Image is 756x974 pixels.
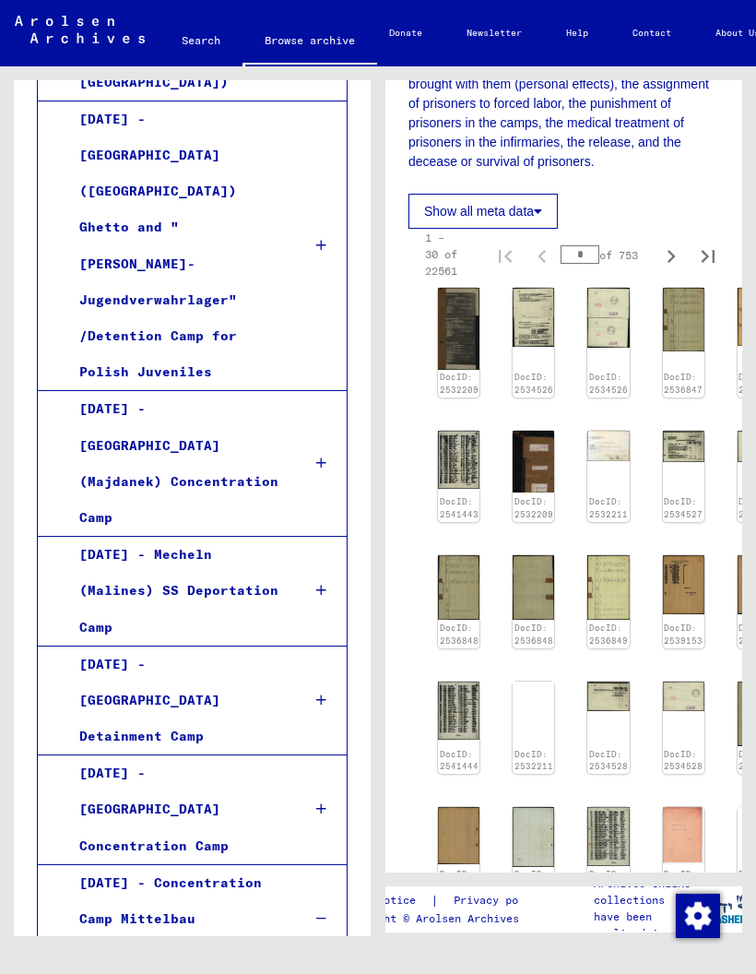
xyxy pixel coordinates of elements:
div: [DATE] - [GEOGRAPHIC_DATA] Detainment Camp [65,647,287,755]
button: First page [487,236,524,273]
img: 001.jpg [663,555,704,614]
p: have been realized in partnership with [594,909,698,958]
button: Next page [653,236,690,273]
img: 002.jpg [513,807,554,866]
img: 002.jpg [438,807,479,864]
img: 001.jpg [663,431,704,462]
a: Contact [610,11,693,55]
img: 001.jpg [587,682,629,712]
img: 002.jpg [663,682,704,712]
a: DocID: 2539154 [440,869,478,892]
div: Change consent [675,893,719,937]
a: DocID: 2532212 [664,869,703,892]
img: 001.jpg [587,807,629,866]
img: 002.jpg [513,555,554,620]
img: 001.jpg [438,431,479,489]
a: DocID: 2532209 [440,372,478,395]
a: Privacy policy [439,891,566,910]
div: of 753 [561,246,653,264]
img: 001.jpg [587,555,629,620]
img: Arolsen_neg.svg [15,16,145,43]
a: Search [159,18,242,63]
a: Help [544,11,610,55]
a: DocID: 2541444 [440,749,478,772]
a: DocID: 2534527 [664,496,703,519]
div: | [338,891,566,910]
a: DocID: 2541444 [514,869,553,892]
img: yv_logo.png [686,885,755,932]
img: 001.jpg [663,288,704,351]
a: DocID: 2534528 [664,749,703,772]
img: 002.jpg [513,682,554,713]
a: DocID: 2536849 [589,623,628,646]
img: 001.jpg [513,288,554,347]
img: 002.jpg [587,288,629,347]
a: DocID: 2536848 [440,623,478,646]
img: 002.jpg [513,431,554,493]
img: 001.jpg [663,807,704,864]
a: DocID: 2536848 [514,623,553,646]
button: Last page [690,236,726,273]
a: DocID: 2534528 [589,749,628,772]
a: DocID: 2541445 [589,869,628,892]
a: DocID: 2536847 [664,372,703,395]
div: [DATE] - [GEOGRAPHIC_DATA] Concentration Camp [65,755,287,864]
a: Donate [367,11,444,55]
button: Previous page [524,236,561,273]
div: 1 – 30 of 22561 [425,230,457,279]
a: DocID: 2532211 [514,749,553,772]
button: Show all meta data [408,194,558,229]
div: [DATE] - [GEOGRAPHIC_DATA] (Majdanek) Concentration Camp [65,391,287,536]
div: [DATE] - Concentration Camp Mittelbau ([GEOGRAPHIC_DATA]) [65,865,287,974]
a: Browse archive [242,18,377,66]
a: DocID: 2541443 [440,496,478,519]
img: 001.jpg [438,288,479,369]
a: DocID: 2534526 [589,372,628,395]
a: DocID: 2532209 [514,496,553,519]
div: [DATE] - [GEOGRAPHIC_DATA] ([GEOGRAPHIC_DATA]) Ghetto and "[PERSON_NAME]-Jugendverwahrlager" /Det... [65,101,287,391]
a: Newsletter [444,11,544,55]
img: 001.jpg [438,555,479,620]
a: DocID: 2539153 [664,623,703,646]
div: [DATE] - Mecheln (Malines) SS Deportation Camp [65,537,287,646]
img: 001.jpg [587,431,629,462]
img: 001.jpg [438,682,479,741]
img: Change consent [676,894,720,938]
a: DocID: 2532211 [589,496,628,519]
p: Copyright © Arolsen Archives, 2021 [338,910,566,927]
a: DocID: 2534526 [514,372,553,395]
